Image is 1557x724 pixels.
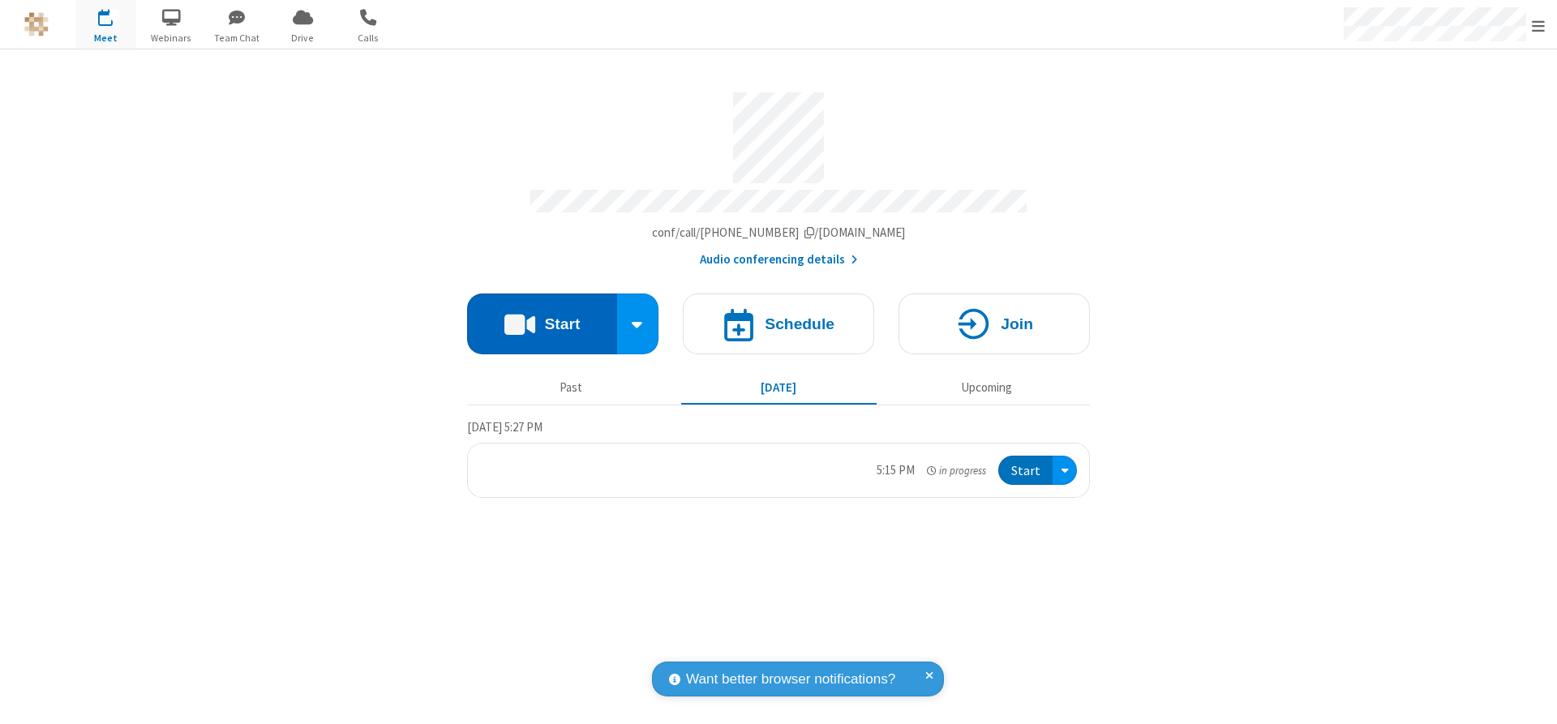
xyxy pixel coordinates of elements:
[700,251,858,269] button: Audio conferencing details
[927,463,986,478] em: in progress
[1516,682,1545,713] iframe: Chat
[681,372,877,403] button: [DATE]
[1053,456,1077,486] div: Open menu
[652,224,906,242] button: Copy my meeting room linkCopy my meeting room link
[877,461,915,480] div: 5:15 PM
[467,418,1090,499] section: Today's Meetings
[207,31,268,45] span: Team Chat
[998,456,1053,486] button: Start
[889,372,1084,403] button: Upcoming
[899,293,1090,354] button: Join
[338,31,399,45] span: Calls
[683,293,874,354] button: Schedule
[24,12,49,36] img: QA Selenium DO NOT DELETE OR CHANGE
[617,293,659,354] div: Start conference options
[1001,316,1033,332] h4: Join
[652,225,906,240] span: Copy my meeting room link
[467,293,617,354] button: Start
[467,80,1090,269] section: Account details
[75,31,136,45] span: Meet
[765,316,834,332] h4: Schedule
[686,669,895,690] span: Want better browser notifications?
[544,316,580,332] h4: Start
[474,372,669,403] button: Past
[272,31,333,45] span: Drive
[109,9,120,21] div: 1
[141,31,202,45] span: Webinars
[467,419,543,435] span: [DATE] 5:27 PM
